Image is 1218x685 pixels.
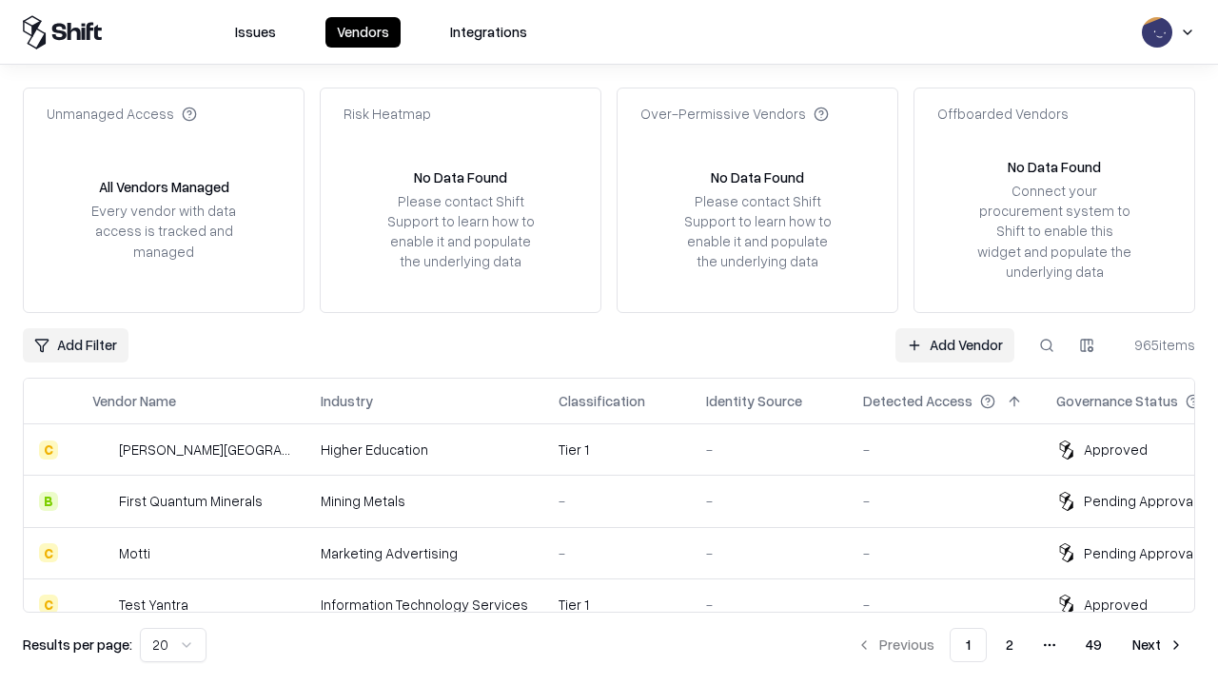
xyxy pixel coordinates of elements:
[559,595,676,615] div: Tier 1
[325,17,401,48] button: Vendors
[1121,628,1195,662] button: Next
[706,543,833,563] div: -
[321,391,373,411] div: Industry
[92,391,176,411] div: Vendor Name
[224,17,287,48] button: Issues
[863,595,1026,615] div: -
[1084,543,1196,563] div: Pending Approval
[39,492,58,511] div: B
[640,104,829,124] div: Over-Permissive Vendors
[23,328,128,362] button: Add Filter
[39,543,58,562] div: C
[706,391,802,411] div: Identity Source
[39,595,58,614] div: C
[1084,491,1196,511] div: Pending Approval
[937,104,1069,124] div: Offboarded Vendors
[119,543,150,563] div: Motti
[863,491,1026,511] div: -
[92,543,111,562] img: Motti
[321,595,528,615] div: Information Technology Services
[321,543,528,563] div: Marketing Advertising
[706,491,833,511] div: -
[1008,157,1101,177] div: No Data Found
[382,191,540,272] div: Please contact Shift Support to learn how to enable it and populate the underlying data
[559,543,676,563] div: -
[119,440,290,460] div: [PERSON_NAME][GEOGRAPHIC_DATA]
[321,491,528,511] div: Mining Metals
[99,177,229,197] div: All Vendors Managed
[706,595,833,615] div: -
[991,628,1029,662] button: 2
[92,492,111,511] img: First Quantum Minerals
[92,440,111,460] img: Reichman University
[414,167,507,187] div: No Data Found
[845,628,1195,662] nav: pagination
[975,181,1133,282] div: Connect your procurement system to Shift to enable this widget and populate the underlying data
[895,328,1014,362] a: Add Vendor
[85,201,243,261] div: Every vendor with data access is tracked and managed
[119,595,188,615] div: Test Yantra
[1056,391,1178,411] div: Governance Status
[39,440,58,460] div: C
[863,543,1026,563] div: -
[706,440,833,460] div: -
[950,628,987,662] button: 1
[92,595,111,614] img: Test Yantra
[711,167,804,187] div: No Data Found
[863,391,972,411] div: Detected Access
[1084,440,1148,460] div: Approved
[1119,335,1195,355] div: 965 items
[559,491,676,511] div: -
[321,440,528,460] div: Higher Education
[1071,628,1117,662] button: 49
[559,391,645,411] div: Classification
[678,191,836,272] div: Please contact Shift Support to learn how to enable it and populate the underlying data
[439,17,539,48] button: Integrations
[559,440,676,460] div: Tier 1
[1084,595,1148,615] div: Approved
[863,440,1026,460] div: -
[344,104,431,124] div: Risk Heatmap
[119,491,263,511] div: First Quantum Minerals
[47,104,197,124] div: Unmanaged Access
[23,635,132,655] p: Results per page:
